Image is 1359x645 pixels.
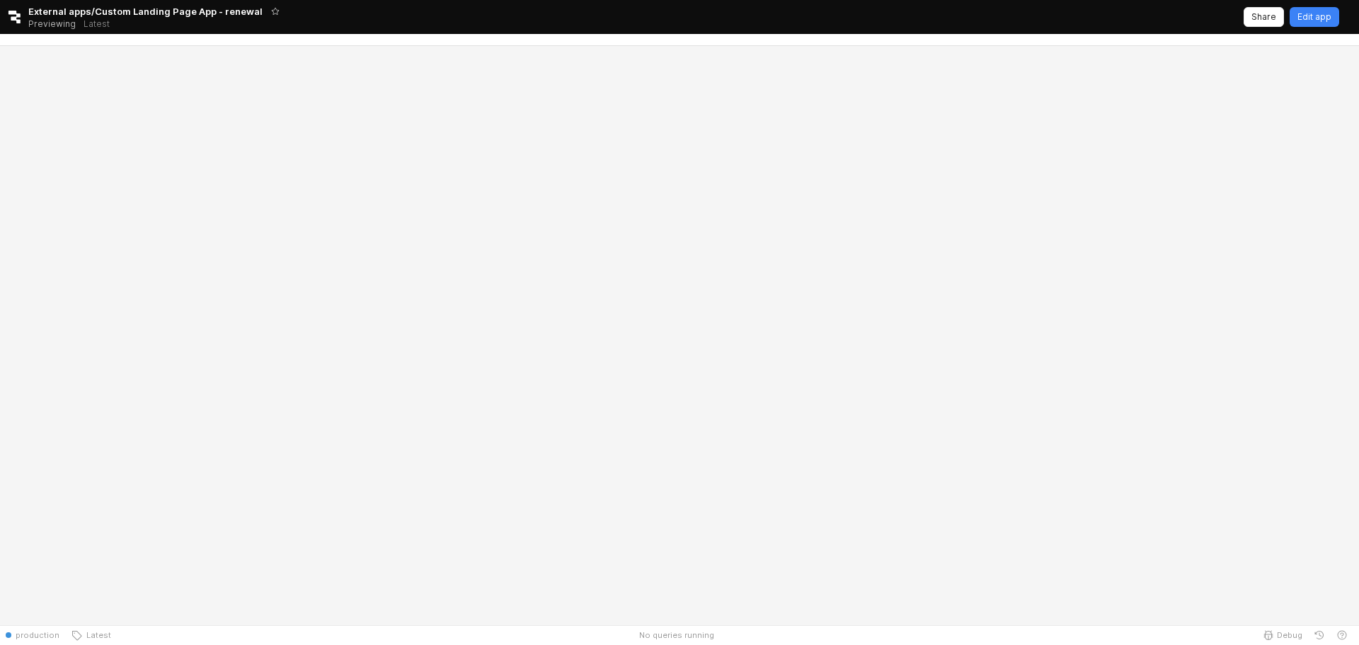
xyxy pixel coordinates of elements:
div: Previewing Latest [28,14,117,34]
span: Previewing [28,17,76,31]
span: production [16,629,59,641]
button: Releases and History [76,14,117,34]
span: Latest [82,629,111,641]
button: History [1308,625,1331,645]
p: Edit app [1297,11,1331,23]
span: External apps/Custom Landing Page App - renewal [28,4,263,18]
button: Latest [65,625,117,645]
span: Debug [1277,629,1302,641]
button: Debug [1257,625,1308,645]
p: Share [1251,11,1276,23]
button: Help [1331,625,1353,645]
button: Share app [1244,7,1284,27]
p: Latest [84,18,110,30]
span: No queries running [639,629,714,641]
button: Edit app [1290,7,1339,27]
button: Add app to favorites [268,4,282,18]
